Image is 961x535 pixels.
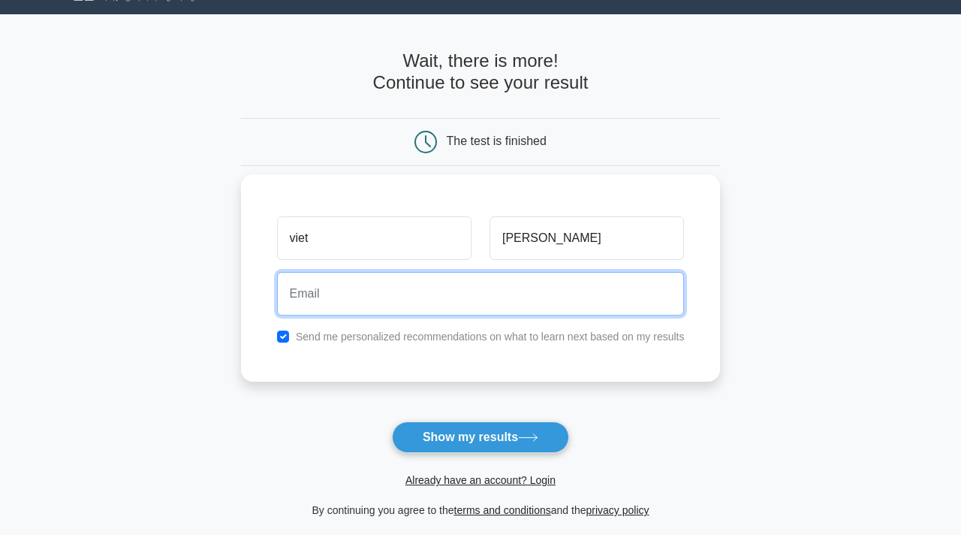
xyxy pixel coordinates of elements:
[296,331,685,343] label: Send me personalized recommendations on what to learn next based on my results
[490,216,684,260] input: Last name
[454,504,551,516] a: terms and conditions
[241,50,721,94] h4: Wait, there is more! Continue to see your result
[586,504,649,516] a: privacy policy
[277,272,685,316] input: Email
[277,216,471,260] input: First name
[232,501,730,519] div: By continuing you agree to the and the
[405,474,556,486] a: Already have an account? Login
[392,422,569,453] button: Show my results
[447,135,547,147] div: The test is finished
